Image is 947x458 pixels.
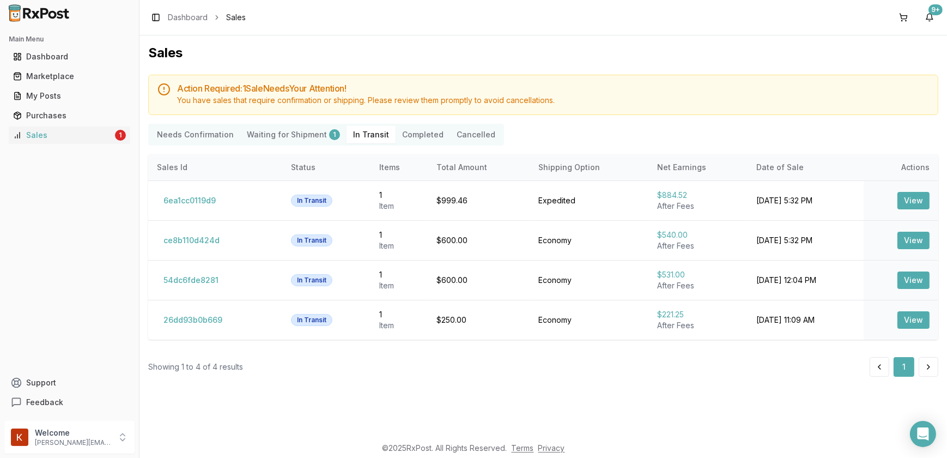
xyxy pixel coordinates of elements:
div: $250.00 [436,315,521,326]
div: Marketplace [13,71,126,82]
img: User avatar [11,429,28,446]
div: $531.00 [657,269,739,280]
button: View [897,232,930,249]
div: 9+ [928,4,943,15]
div: $600.00 [436,235,521,246]
h2: Main Menu [9,35,130,44]
div: Item [379,240,419,251]
button: My Posts [4,87,135,105]
button: 54dc6fde8281 [157,272,225,289]
button: Purchases [4,107,135,124]
button: In Transit [347,126,396,143]
p: [PERSON_NAME][EMAIL_ADDRESS][DOMAIN_NAME] [35,438,111,447]
button: 1 [894,357,914,377]
th: Actions [864,154,938,180]
a: My Posts [9,86,130,106]
div: 1 [379,269,419,280]
a: Marketplace [9,67,130,86]
div: 1 [379,309,419,320]
button: Support [4,373,135,393]
div: 1 [379,230,419,240]
th: Status [282,154,371,180]
div: My Posts [13,91,126,101]
p: Welcome [35,427,111,438]
button: 6ea1cc0119d9 [157,192,222,209]
div: $540.00 [657,230,739,240]
div: [DATE] 5:32 PM [757,195,855,206]
button: Waiting for Shipment [240,126,347,143]
button: View [897,192,930,209]
div: Economy [538,235,639,246]
div: 1 [115,130,126,141]
nav: breadcrumb [168,12,246,23]
a: Privacy [538,443,565,453]
button: Needs Confirmation [150,126,240,143]
button: Dashboard [4,48,135,65]
div: Open Intercom Messenger [910,421,936,447]
div: Item [379,201,419,212]
th: Total Amount [428,154,530,180]
a: Purchases [9,106,130,125]
th: Sales Id [148,154,282,180]
div: $221.25 [657,309,739,320]
span: Sales [226,12,246,23]
button: View [897,272,930,289]
div: After Fees [657,280,739,291]
div: [DATE] 5:32 PM [757,235,855,246]
div: $999.46 [436,195,521,206]
th: Date of Sale [748,154,864,180]
span: Feedback [26,397,63,408]
button: Cancelled [450,126,502,143]
div: In Transit [291,234,332,246]
div: 1 [379,190,419,201]
div: Purchases [13,110,126,121]
div: In Transit [291,274,332,286]
h5: Action Required: 1 Sale Need s Your Attention! [177,84,929,93]
div: You have sales that require confirmation or shipping. Please review them promptly to avoid cancel... [177,95,929,106]
button: Feedback [4,393,135,412]
div: After Fees [657,240,739,251]
th: Shipping Option [530,154,648,180]
div: $600.00 [436,275,521,286]
div: In Transit [291,195,332,207]
button: 9+ [921,9,938,26]
button: Sales1 [4,126,135,144]
div: Showing 1 to 4 of 4 results [148,361,243,372]
button: 26dd93b0b669 [157,311,229,329]
h1: Sales [148,44,938,62]
div: [DATE] 11:09 AM [757,315,855,326]
a: Sales1 [9,125,130,145]
div: 1 [329,129,340,140]
div: After Fees [657,201,739,212]
a: Dashboard [168,12,208,23]
div: Economy [538,275,639,286]
div: Sales [13,130,113,141]
a: Dashboard [9,47,130,67]
div: Item [379,280,419,291]
a: Terms [512,443,534,453]
div: After Fees [657,320,739,331]
img: RxPost Logo [4,4,74,22]
div: [DATE] 12:04 PM [757,275,855,286]
div: Economy [538,315,639,326]
button: ce8b110d424d [157,232,226,249]
div: $884.52 [657,190,739,201]
th: Items [371,154,428,180]
button: Marketplace [4,68,135,85]
div: Expedited [538,195,639,206]
button: View [897,311,930,329]
div: Item [379,320,419,331]
div: Dashboard [13,51,126,62]
th: Net Earnings [648,154,748,180]
div: In Transit [291,314,332,326]
button: Completed [396,126,450,143]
